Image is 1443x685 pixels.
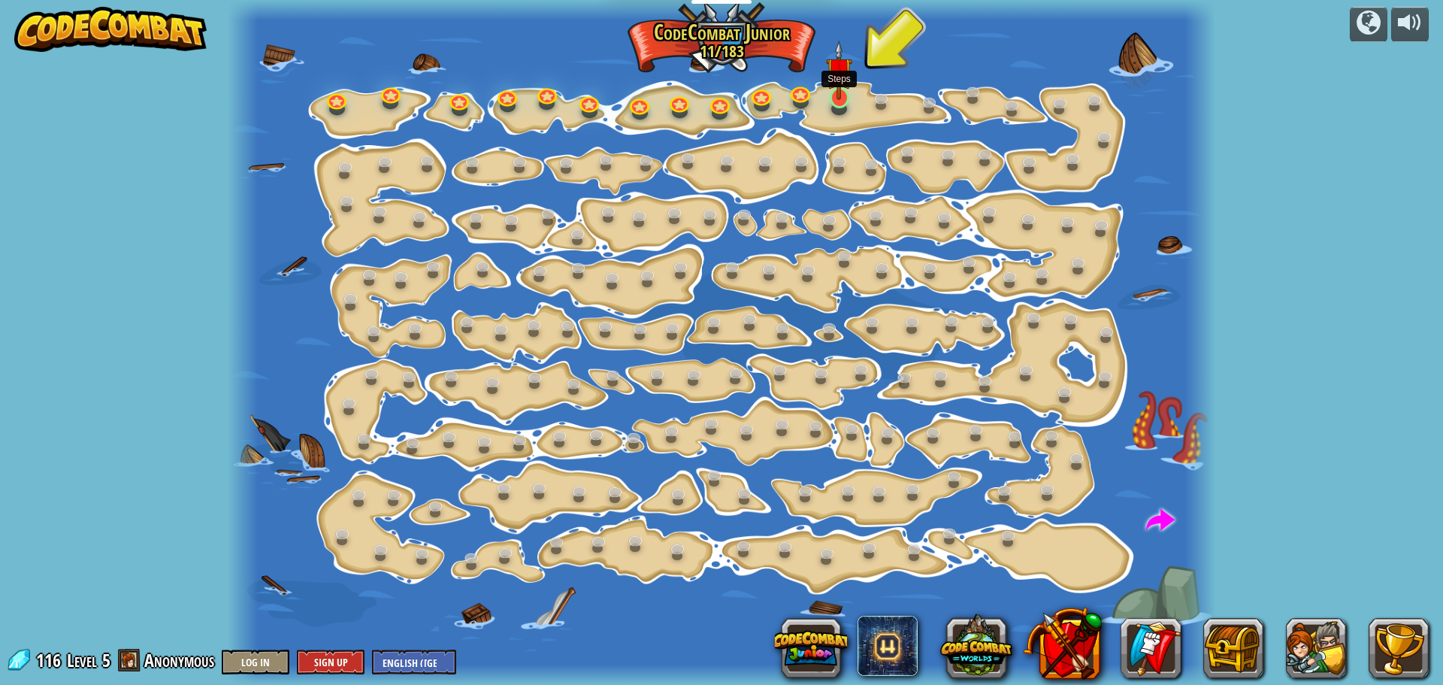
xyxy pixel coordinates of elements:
[222,650,289,674] button: Log In
[1350,7,1387,42] button: Campaigns
[1391,7,1429,42] button: Adjust volume
[297,650,365,674] button: Sign Up
[36,648,65,672] span: 116
[67,648,97,673] span: Level
[14,7,207,52] img: CodeCombat - Learn how to code by playing a game
[826,41,852,100] img: level-banner-unstarted.png
[144,648,214,672] span: Anonymous
[102,648,110,672] span: 5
